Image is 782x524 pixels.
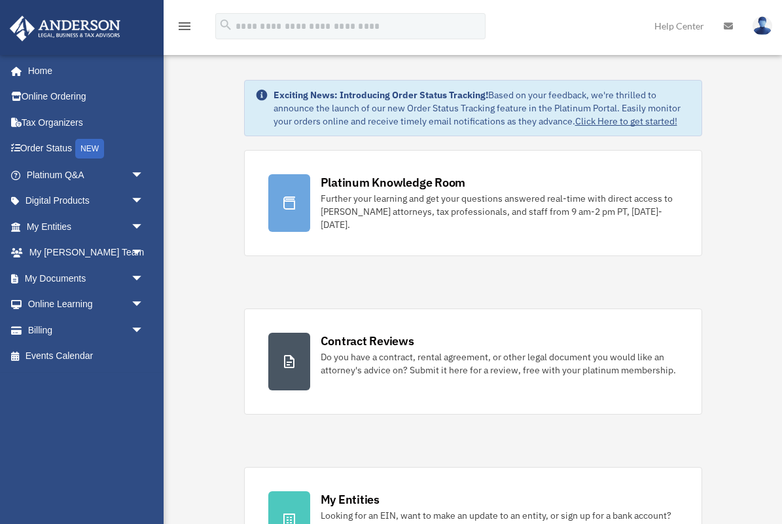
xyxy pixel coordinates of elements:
span: arrow_drop_down [131,317,157,344]
div: My Entities [321,491,380,508]
span: arrow_drop_down [131,162,157,189]
a: menu [177,23,192,34]
span: arrow_drop_down [131,265,157,292]
div: Do you have a contract, rental agreement, or other legal document you would like an attorney's ad... [321,350,678,377]
div: Contract Reviews [321,333,414,349]
a: Platinum Knowledge Room Further your learning and get your questions answered real-time with dire... [244,150,702,256]
span: arrow_drop_down [131,240,157,267]
div: NEW [75,139,104,159]
img: User Pic [753,16,772,35]
i: menu [177,18,192,34]
a: Events Calendar [9,343,164,369]
span: arrow_drop_down [131,188,157,215]
a: Home [9,58,157,84]
a: Click Here to get started! [575,115,677,127]
span: arrow_drop_down [131,214,157,240]
div: Platinum Knowledge Room [321,174,466,191]
a: Digital Productsarrow_drop_down [9,188,164,214]
img: Anderson Advisors Platinum Portal [6,16,124,41]
a: Online Learningarrow_drop_down [9,291,164,318]
a: My [PERSON_NAME] Teamarrow_drop_down [9,240,164,266]
a: Platinum Q&Aarrow_drop_down [9,162,164,188]
i: search [219,18,233,32]
div: Further your learning and get your questions answered real-time with direct access to [PERSON_NAM... [321,192,678,231]
div: Based on your feedback, we're thrilled to announce the launch of our new Order Status Tracking fe... [274,88,691,128]
a: Order StatusNEW [9,136,164,162]
span: arrow_drop_down [131,291,157,318]
a: My Documentsarrow_drop_down [9,265,164,291]
a: My Entitiesarrow_drop_down [9,214,164,240]
a: Billingarrow_drop_down [9,317,164,343]
a: Tax Organizers [9,109,164,136]
a: Contract Reviews Do you have a contract, rental agreement, or other legal document you would like... [244,309,702,415]
a: Online Ordering [9,84,164,110]
strong: Exciting News: Introducing Order Status Tracking! [274,89,488,101]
